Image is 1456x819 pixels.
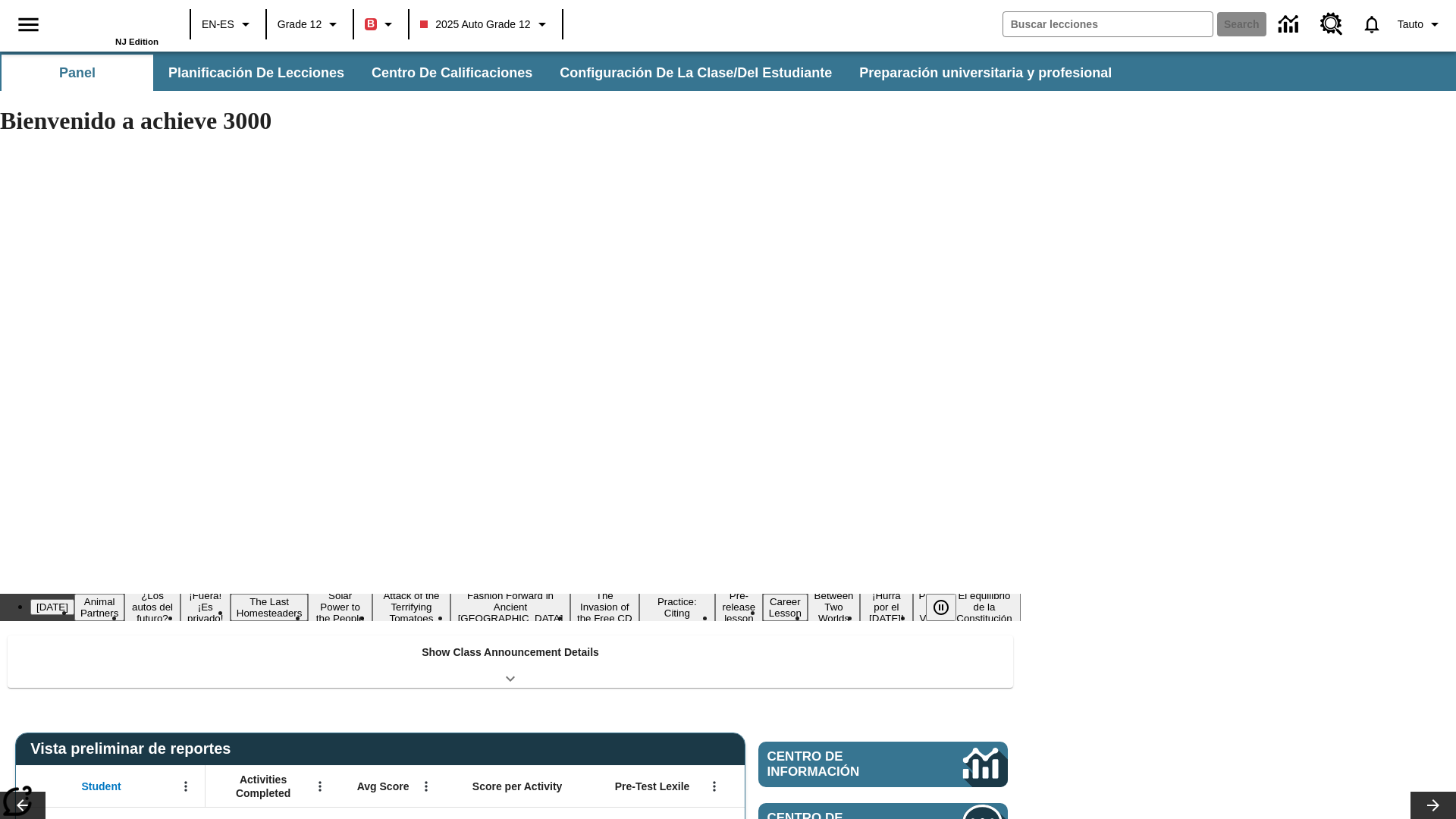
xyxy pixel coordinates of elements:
[180,588,231,626] button: Slide 4 ¡Fuera! ¡Es privado!
[271,11,348,38] button: Grado: Grade 12, Elige un grado
[758,742,1008,787] a: Centro de información
[6,2,51,47] button: Abrir el menú lateral
[767,749,911,780] span: Centro de información
[8,635,1013,688] div: Show Class Announcement Details
[420,17,530,33] span: 2025 Auto Grade 12
[715,588,763,626] button: Slide 11 Pre-release lesson
[202,17,234,33] span: EN-ES
[414,11,557,38] button: Class: 2025 Auto Grade 12, Selecciona una clase
[763,594,808,621] button: Slide 12 Career Lesson
[1392,11,1450,38] button: Perfil/Configuración
[60,5,158,46] div: Portada
[359,55,544,91] button: Centro de calificaciones
[1003,12,1213,36] input: search field
[615,780,690,793] span: Pre-Test Lexile
[847,55,1124,91] button: Preparación universitaria y profesional
[367,14,375,33] span: B
[124,588,180,626] button: Slide 3 ¿Los autos del futuro?
[913,588,948,626] button: Slide 15 Point of View
[926,594,971,621] div: Pausar
[808,588,861,626] button: Slide 13 Between Two Worlds
[115,37,158,46] span: NJ Edition
[1398,17,1423,33] span: Tauto
[860,588,912,626] button: Slide 14 ¡Hurra por el Día de la Constitución!
[30,740,238,758] span: Vista preliminar de reportes
[308,588,372,626] button: Slide 6 Solar Power to the People
[1352,5,1392,44] a: Notificaciones
[450,588,570,626] button: Slide 8 Fashion Forward in Ancient Rome
[639,582,715,632] button: Slide 10 Mixed Practice: Citing Evidence
[422,645,599,661] p: Show Class Announcement Details
[213,773,313,800] span: Activities Completed
[2,55,153,91] button: Panel
[926,594,956,621] button: Pausar
[30,599,74,615] button: Slide 1 Día del Trabajo
[60,7,158,37] a: Portada
[948,588,1021,626] button: Slide 16 El equilibrio de la Constitución
[472,780,563,793] span: Score per Activity
[703,775,726,798] button: Abrir menú
[82,780,121,793] span: Student
[359,11,403,38] button: Boost El color de la clase es rojo. Cambiar el color de la clase.
[309,775,331,798] button: Abrir menú
[196,11,261,38] button: Language: EN-ES, Selecciona un idioma
[357,780,409,793] span: Avg Score
[548,55,844,91] button: Configuración de la clase/del estudiante
[231,594,309,621] button: Slide 5 The Last Homesteaders
[1311,4,1352,45] a: Centro de recursos, Se abrirá en una pestaña nueva.
[570,588,639,626] button: Slide 9 The Invasion of the Free CD
[1269,4,1311,45] a: Centro de información
[278,17,322,33] span: Grade 12
[372,588,450,626] button: Slide 7 Attack of the Terrifying Tomatoes
[74,594,124,621] button: Slide 2 Animal Partners
[1410,792,1456,819] button: Carrusel de lecciones, seguir
[156,55,356,91] button: Planificación de lecciones
[415,775,438,798] button: Abrir menú
[174,775,197,798] button: Abrir menú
